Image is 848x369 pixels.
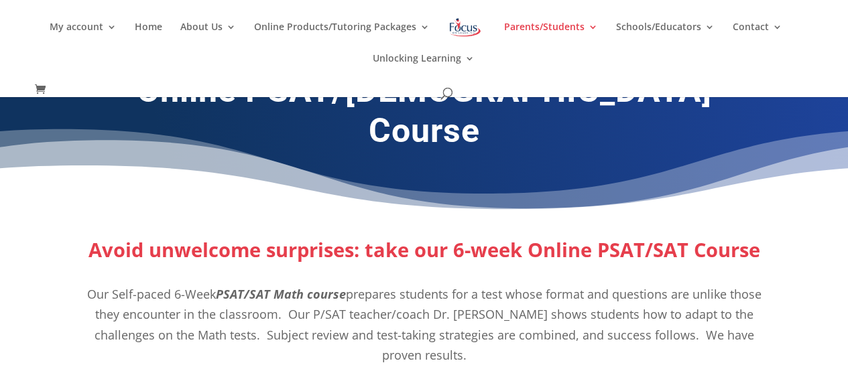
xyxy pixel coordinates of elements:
a: About Us [180,22,236,54]
a: Parents/Students [504,22,598,54]
a: My account [50,22,117,54]
i: PSAT/SAT Math course [216,286,346,302]
img: Focus on Learning [448,15,483,40]
a: Home [135,22,162,54]
a: Unlocking Learning [373,54,475,85]
a: Online Products/Tutoring Packages [254,22,430,54]
span: prepares students for a test whose format and questions are unlike those they encounter in the cl... [95,286,762,364]
h1: Online PSAT/[DEMOGRAPHIC_DATA] Course [85,70,764,157]
a: Schools/Educators [616,22,715,54]
span: Our Self-paced 6-Week [87,286,216,302]
strong: Avoid unwelcome surprises: take our 6-week Online PSAT/SAT Course [88,236,760,263]
a: Contact [733,22,782,54]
